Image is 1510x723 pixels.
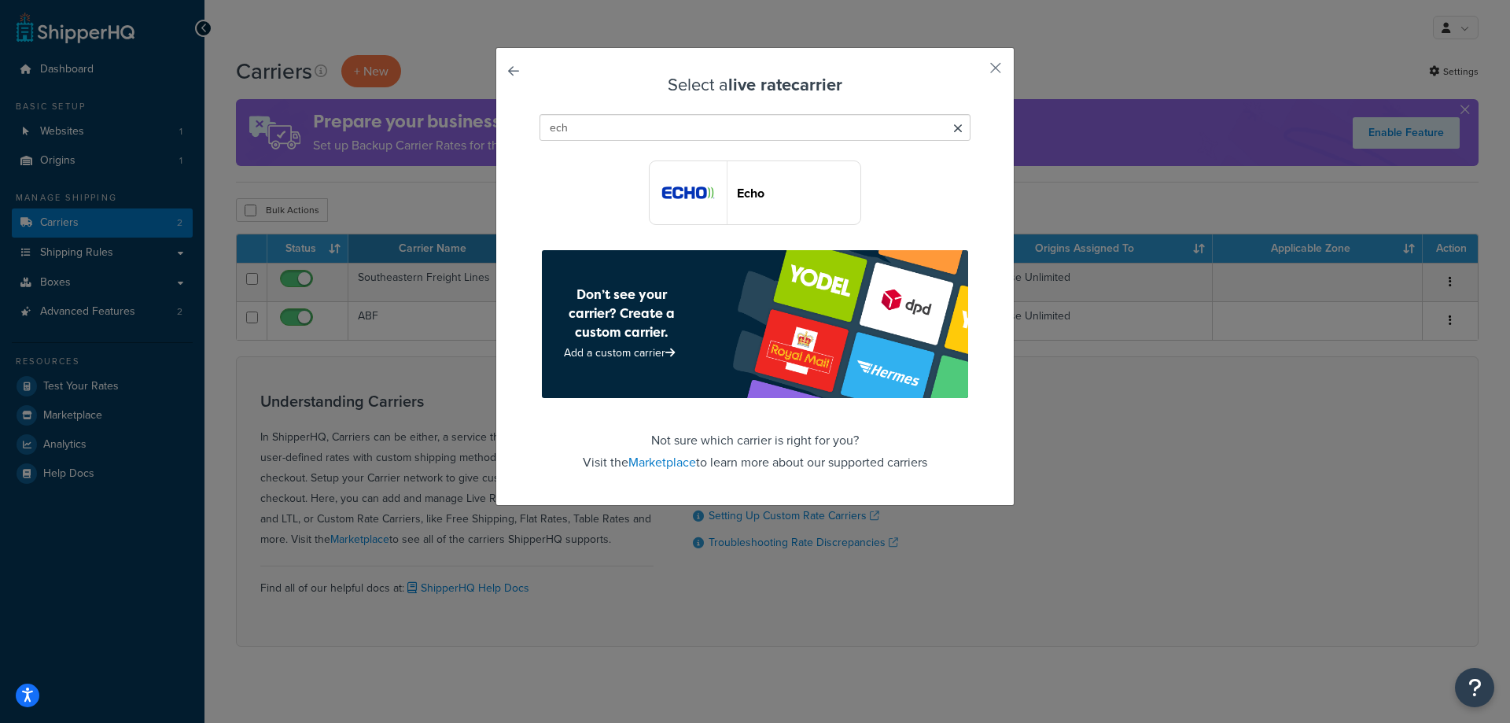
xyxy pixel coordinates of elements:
[628,453,696,471] a: Marketplace
[728,72,842,98] strong: live rate carrier
[564,345,679,361] a: Add a custom carrier
[551,285,691,341] h4: Don’t see your carrier? Create a custom carrier.
[536,76,974,94] h3: Select a
[1455,668,1494,707] button: Open Resource Center
[540,114,970,141] input: Search Carriers
[650,161,727,224] img: echoFreight logo
[953,118,963,140] span: Clear search query
[649,160,861,225] button: echoFreight logoEcho
[737,186,860,201] header: Echo
[536,250,974,474] footer: Not sure which carrier is right for you? Visit the to learn more about our supported carriers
